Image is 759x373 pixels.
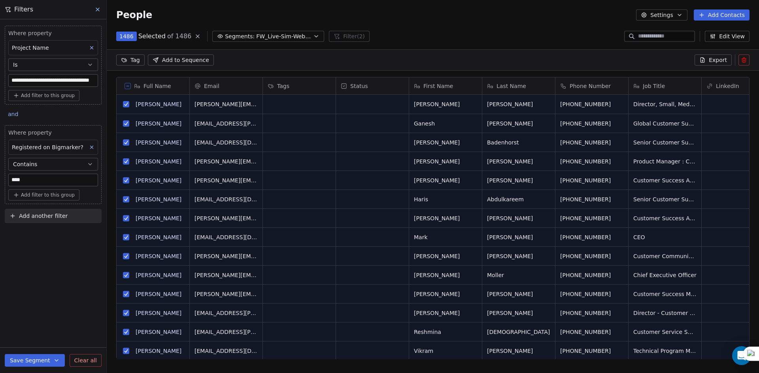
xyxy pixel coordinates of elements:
[633,233,697,241] span: CEO
[560,214,623,222] span: [PHONE_NUMBER]
[136,329,181,335] a: [PERSON_NAME]
[633,139,697,146] span: Senior Customer Success Account Manager
[194,195,258,203] span: [EMAIL_ADDRESS][DOMAIN_NAME]
[116,54,145,66] button: Tag
[633,328,697,336] span: Customer Service Supervisor
[136,196,181,202] a: [PERSON_NAME]
[487,214,550,222] span: [PERSON_NAME]
[560,100,623,108] span: [PHONE_NUMBER]
[487,100,550,108] span: [PERSON_NAME]
[194,157,258,165] span: [PERSON_NAME][EMAIL_ADDRESS][PERSON_NAME][DOMAIN_NAME]
[633,271,697,279] span: Chief Executive Officer
[194,290,258,298] span: [PERSON_NAME][EMAIL_ADDRESS][PERSON_NAME][DOMAIN_NAME]
[560,195,623,203] span: [PHONE_NUMBER]
[136,234,181,240] a: [PERSON_NAME]
[487,233,550,241] span: [PERSON_NAME]
[414,271,477,279] span: [PERSON_NAME]
[414,328,477,336] span: Reshmina
[560,139,623,146] span: [PHONE_NUMBER]
[487,195,550,203] span: Abdulkareem
[409,77,482,94] div: First Name
[487,290,550,298] span: [PERSON_NAME]
[487,328,550,336] span: [DEMOGRAPHIC_DATA]
[117,95,190,359] div: grid
[414,214,477,222] span: [PERSON_NAME]
[143,82,171,90] span: Full Name
[194,252,258,260] span: [PERSON_NAME][EMAIL_ADDRESS][PERSON_NAME][DOMAIN_NAME]
[423,82,453,90] span: First Name
[487,271,550,279] span: Moller
[633,252,697,260] span: Customer Communications Manager
[414,290,477,298] span: [PERSON_NAME]
[194,347,258,355] span: [EMAIL_ADDRESS][DOMAIN_NAME]
[225,32,255,41] span: Segments:
[194,176,258,184] span: [PERSON_NAME][EMAIL_ADDRESS][PERSON_NAME][DOMAIN_NAME]
[633,214,697,222] span: Customer Success Account Director
[560,290,623,298] span: [PHONE_NUMBER]
[136,272,181,278] a: [PERSON_NAME]
[487,309,550,317] span: [PERSON_NAME]
[633,157,697,165] span: Product Manager : Customer Experience
[414,157,477,165] span: [PERSON_NAME]
[136,139,181,146] a: [PERSON_NAME]
[560,252,623,260] span: [PHONE_NUMBER]
[194,271,258,279] span: [PERSON_NAME][EMAIL_ADDRESS][PERSON_NAME][DOMAIN_NAME]
[414,233,477,241] span: Mark
[190,77,262,94] div: Email
[633,347,697,355] span: Technical Program Manager |Digital Transformation|Customer Innovation - Industrial Metaverse
[119,32,134,40] span: 1486
[732,346,751,365] div: Open Intercom Messenger
[555,77,628,94] div: Phone Number
[116,9,152,21] span: People
[350,82,368,90] span: Status
[636,9,687,21] button: Settings
[633,120,697,127] span: Global Customer Success Sr. Business Program Manager
[633,100,697,108] span: Director, Small, Medium, Corporate & Digital, Microsoft Customer Success
[414,120,477,127] span: Ganesh
[560,120,623,127] span: [PHONE_NUMBER]
[497,82,526,90] span: Last Name
[194,309,258,317] span: [EMAIL_ADDRESS][PERSON_NAME][DOMAIN_NAME]
[136,177,181,184] a: [PERSON_NAME]
[136,101,181,107] a: [PERSON_NAME]
[633,309,697,317] span: Director - Customer Success
[130,56,140,64] span: Tag
[117,77,189,94] div: Full Name
[560,176,623,184] span: [PHONE_NUMBER]
[162,56,209,64] span: Add to Sequence
[194,214,258,222] span: [PERSON_NAME][EMAIL_ADDRESS][PERSON_NAME][DOMAIN_NAME]
[414,347,477,355] span: Vikram
[414,176,477,184] span: [PERSON_NAME]
[487,139,550,146] span: Badenhorst
[694,9,750,21] button: Add Contacts
[560,309,623,317] span: [PHONE_NUMBER]
[136,253,181,259] a: [PERSON_NAME]
[194,233,258,241] span: [EMAIL_ADDRESS][DOMAIN_NAME]
[204,82,219,90] span: Email
[277,82,289,90] span: Tags
[136,120,181,127] a: [PERSON_NAME]
[136,348,181,354] a: [PERSON_NAME]
[136,215,181,221] a: [PERSON_NAME]
[482,77,555,94] div: Last Name
[716,82,739,90] span: LinkedIn
[560,271,623,279] span: [PHONE_NUMBER]
[709,56,727,64] span: Export
[633,176,697,184] span: Customer Success Account Manager
[487,120,550,127] span: [PERSON_NAME]
[148,54,214,66] button: Add to Sequence
[633,290,697,298] span: Customer Success Manager
[633,195,697,203] span: Senior Customer Success Account Manager
[560,328,623,336] span: [PHONE_NUMBER]
[136,158,181,165] a: [PERSON_NAME]
[560,347,623,355] span: [PHONE_NUMBER]
[336,77,409,94] div: Status
[560,233,623,241] span: [PHONE_NUMBER]
[136,310,181,316] a: [PERSON_NAME]
[414,252,477,260] span: [PERSON_NAME]
[487,252,550,260] span: [PERSON_NAME]
[194,139,258,146] span: [EMAIL_ADDRESS][DOMAIN_NAME]
[414,100,477,108] span: [PERSON_NAME]
[194,100,258,108] span: [PERSON_NAME][EMAIL_ADDRESS][DOMAIN_NAME]
[167,32,191,41] span: of 1486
